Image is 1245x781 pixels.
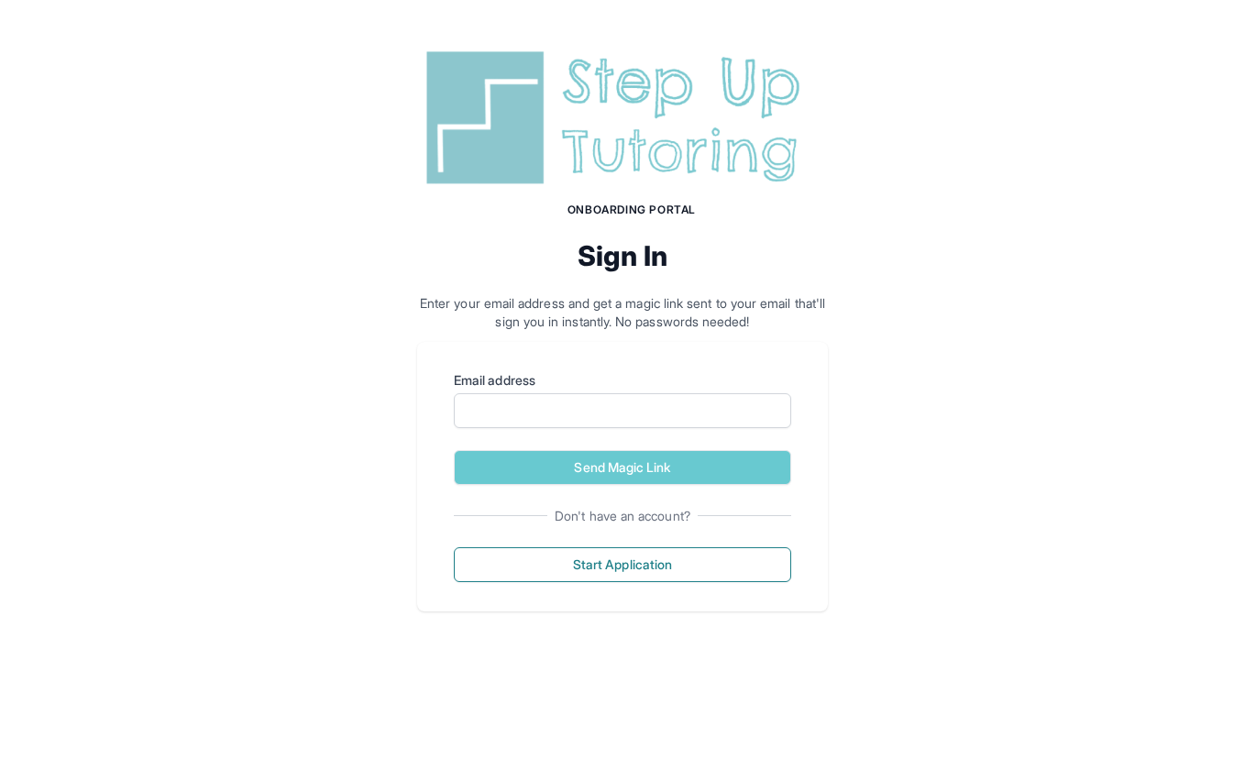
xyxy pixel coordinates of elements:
[435,203,828,217] h1: Onboarding Portal
[547,507,698,525] span: Don't have an account?
[417,294,828,331] p: Enter your email address and get a magic link sent to your email that'll sign you in instantly. N...
[454,547,791,582] button: Start Application
[454,450,791,485] button: Send Magic Link
[417,44,828,192] img: Step Up Tutoring horizontal logo
[417,239,828,272] h2: Sign In
[454,371,791,390] label: Email address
